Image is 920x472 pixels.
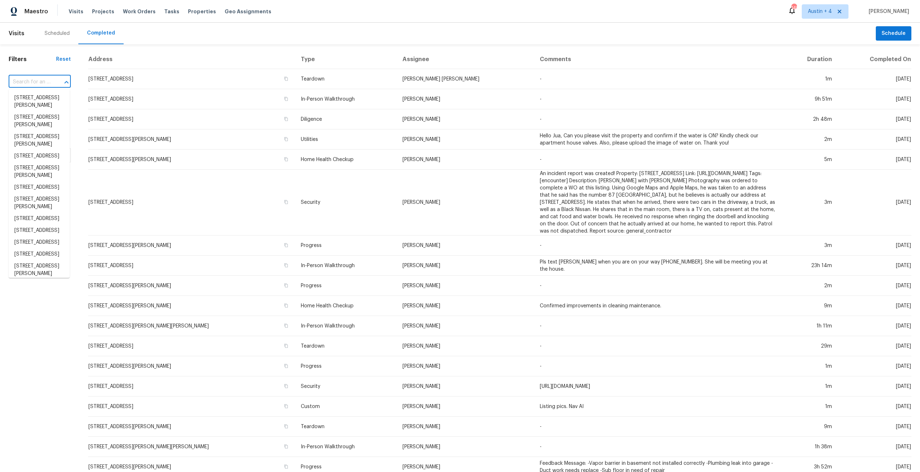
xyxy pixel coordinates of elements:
button: Copy Address [283,343,289,349]
td: 2m [781,276,838,296]
td: [DATE] [838,356,911,376]
td: [URL][DOMAIN_NAME] [534,376,781,397]
td: [STREET_ADDRESS] [88,89,295,109]
td: [STREET_ADDRESS] [88,69,295,89]
td: [STREET_ADDRESS] [88,170,295,235]
input: Search for an address... [9,77,51,88]
li: [STREET_ADDRESS] [9,237,70,248]
td: [PERSON_NAME] [397,417,534,437]
td: Custom [295,397,397,417]
td: - [534,235,781,256]
td: [PERSON_NAME] [397,376,534,397]
th: Type [295,50,397,69]
td: Home Health Checkup [295,150,397,170]
td: [DATE] [838,170,911,235]
td: Progress [295,276,397,296]
span: Visits [69,8,83,15]
td: Progress [295,356,397,376]
li: [STREET_ADDRESS] [9,225,70,237]
td: [PERSON_NAME] [397,397,534,417]
td: - [534,336,781,356]
td: [STREET_ADDRESS] [88,397,295,417]
div: 148 [791,4,796,12]
td: [PERSON_NAME] [397,150,534,170]
td: 3m [781,235,838,256]
td: [DATE] [838,296,911,316]
td: 2m [781,129,838,150]
td: [PERSON_NAME] [397,235,534,256]
td: 2h 48m [781,109,838,129]
td: [PERSON_NAME] [397,316,534,336]
td: [STREET_ADDRESS][PERSON_NAME] [88,417,295,437]
td: In-Person Walkthrough [295,316,397,336]
li: [STREET_ADDRESS][PERSON_NAME] [9,260,70,280]
td: [STREET_ADDRESS] [88,376,295,397]
td: [DATE] [838,336,911,356]
td: - [534,109,781,129]
td: In-Person Walkthrough [295,89,397,109]
td: [PERSON_NAME] [397,356,534,376]
span: Schedule [882,29,906,38]
td: 9m [781,296,838,316]
td: [STREET_ADDRESS] [88,336,295,356]
th: Assignee [397,50,534,69]
td: [PERSON_NAME] [PERSON_NAME] [397,69,534,89]
td: In-Person Walkthrough [295,256,397,276]
th: Comments [534,50,781,69]
td: - [534,356,781,376]
td: - [534,69,781,89]
td: [PERSON_NAME] [397,170,534,235]
span: Visits [9,26,24,41]
button: Copy Address [283,96,289,102]
td: 29m [781,336,838,356]
button: Schedule [876,26,911,41]
td: [PERSON_NAME] [397,129,534,150]
td: [PERSON_NAME] [397,89,534,109]
td: [PERSON_NAME] [397,336,534,356]
button: Copy Address [283,423,289,430]
button: Copy Address [283,302,289,309]
td: [DATE] [838,129,911,150]
td: - [534,89,781,109]
td: Diligence [295,109,397,129]
td: [DATE] [838,109,911,129]
td: [DATE] [838,89,911,109]
td: 1h 11m [781,316,838,336]
button: Copy Address [283,282,289,289]
li: [STREET_ADDRESS][PERSON_NAME] [9,193,70,213]
button: Copy Address [283,463,289,470]
td: Confirmed improvements in cleaning maintenance. [534,296,781,316]
div: Completed [87,29,115,37]
td: 9h 51m [781,89,838,109]
td: - [534,417,781,437]
td: 1h 38m [781,437,838,457]
button: Copy Address [283,383,289,389]
td: [STREET_ADDRESS] [88,109,295,129]
li: [STREET_ADDRESS][PERSON_NAME] [9,162,70,182]
td: - [534,316,781,336]
li: [STREET_ADDRESS][PERSON_NAME] [9,92,70,111]
td: [STREET_ADDRESS] [88,256,295,276]
button: Copy Address [283,322,289,329]
button: Copy Address [283,403,289,409]
td: - [534,150,781,170]
td: [PERSON_NAME] [397,256,534,276]
td: [DATE] [838,316,911,336]
td: Utilities [295,129,397,150]
button: Copy Address [283,363,289,369]
span: Projects [92,8,114,15]
td: [STREET_ADDRESS][PERSON_NAME] [88,150,295,170]
td: [DATE] [838,235,911,256]
td: - [534,437,781,457]
span: Tasks [164,9,179,14]
td: [STREET_ADDRESS][PERSON_NAME] [88,296,295,316]
td: [PERSON_NAME] [397,437,534,457]
li: [STREET_ADDRESS][PERSON_NAME] [9,131,70,150]
span: Austin + 4 [808,8,832,15]
td: Progress [295,235,397,256]
td: [STREET_ADDRESS][PERSON_NAME][PERSON_NAME] [88,316,295,336]
button: Close [61,77,72,87]
h1: Filters [9,56,56,63]
td: [PERSON_NAME] [397,276,534,296]
button: Copy Address [283,156,289,162]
